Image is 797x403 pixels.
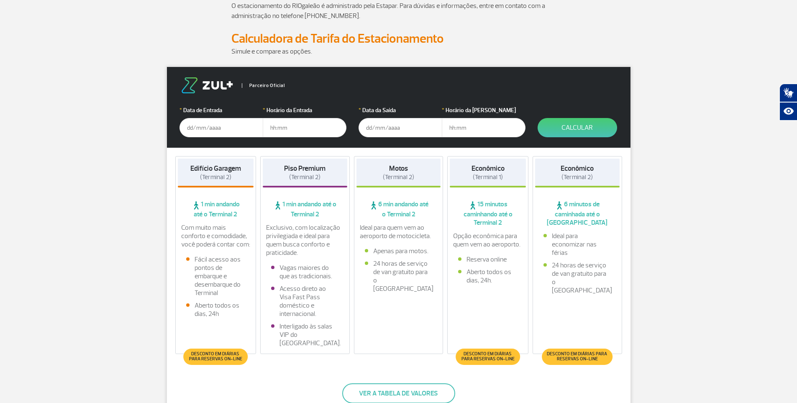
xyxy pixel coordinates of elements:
[359,106,442,115] label: Data da Saída
[200,173,231,181] span: (Terminal 2)
[356,200,441,218] span: 6 min andando até o Terminal 2
[472,164,505,173] strong: Econômico
[546,352,608,362] span: Desconto em diárias para reservas on-line
[442,118,525,137] input: hh:mm
[179,77,235,93] img: logo-zul.png
[271,285,339,318] li: Acesso direto ao Visa Fast Pass doméstico e internacional.
[186,255,246,297] li: Fácil acesso aos pontos de embarque e desembarque do Terminal
[242,83,285,88] span: Parceiro Oficial
[365,247,433,255] li: Apenas para motos.
[263,106,346,115] label: Horário da Entrada
[188,352,243,362] span: Desconto em diárias para reservas on-line
[266,223,344,257] p: Exclusivo, com localização privilegiada e ideal para quem busca conforto e praticidade.
[231,31,566,46] h2: Calculadora de Tarifa do Estacionamento
[458,255,518,264] li: Reserva online
[779,84,797,102] button: Abrir tradutor de língua de sinais.
[181,223,251,249] p: Com muito mais conforto e comodidade, você poderá contar com:
[389,164,408,173] strong: Motos
[538,118,617,137] button: Calcular
[535,200,620,227] span: 6 minutos de caminhada até o [GEOGRAPHIC_DATA]
[231,46,566,56] p: Simule e compare as opções.
[779,102,797,121] button: Abrir recursos assistivos.
[263,118,346,137] input: hh:mm
[271,322,339,347] li: Interligado às salas VIP do [GEOGRAPHIC_DATA].
[442,106,525,115] label: Horário da [PERSON_NAME]
[284,164,325,173] strong: Piso Premium
[450,200,526,227] span: 15 minutos caminhando até o Terminal 2
[543,261,611,295] li: 24 horas de serviço de van gratuito para o [GEOGRAPHIC_DATA]
[383,173,414,181] span: (Terminal 2)
[779,84,797,121] div: Plugin de acessibilidade da Hand Talk.
[473,173,503,181] span: (Terminal 1)
[453,232,523,249] p: Opção econômica para quem vem ao aeroporto.
[460,352,515,362] span: Desconto em diárias para reservas on-line
[263,200,347,218] span: 1 min andando até o Terminal 2
[186,301,246,318] li: Aberto todos os dias, 24h
[458,268,518,285] li: Aberto todos os dias, 24h.
[231,1,566,21] p: O estacionamento do RIOgaleão é administrado pela Estapar. Para dúvidas e informações, entre em c...
[561,173,593,181] span: (Terminal 2)
[178,200,254,218] span: 1 min andando até o Terminal 2
[271,264,339,280] li: Vagas maiores do que as tradicionais.
[179,118,263,137] input: dd/mm/aaaa
[365,259,433,293] li: 24 horas de serviço de van gratuito para o [GEOGRAPHIC_DATA]
[289,173,320,181] span: (Terminal 2)
[179,106,263,115] label: Data de Entrada
[561,164,594,173] strong: Econômico
[543,232,611,257] li: Ideal para economizar nas férias
[360,223,438,240] p: Ideal para quem vem ao aeroporto de motocicleta.
[359,118,442,137] input: dd/mm/aaaa
[190,164,241,173] strong: Edifício Garagem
